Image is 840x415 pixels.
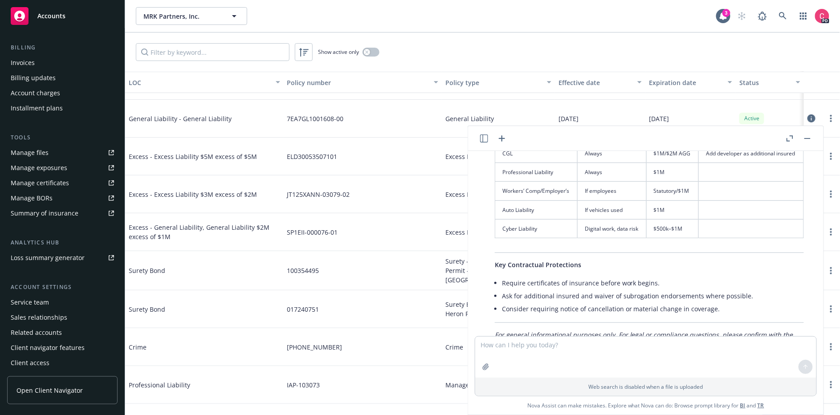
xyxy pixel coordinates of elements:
[7,43,118,52] div: Billing
[287,342,343,352] span: [PHONE_NUMBER]
[649,78,722,87] div: Expiration date
[11,325,62,340] div: Related accounts
[826,342,836,352] a: more
[129,114,262,123] span: General Liability - General Liability
[495,260,581,269] span: Key Contractual Protections
[733,7,751,25] a: Start snowing
[826,379,836,390] a: more
[495,163,578,182] td: Professional Liability
[7,4,118,28] a: Accounts
[7,101,118,115] a: Installment plans
[481,383,811,391] p: Web search is disabled when a file is uploaded
[11,191,53,205] div: Manage BORs
[129,223,280,241] span: Excess - General Liability, General Liability $2M excess of $1M
[445,342,463,352] span: Crime
[699,144,804,163] td: Add developer as additional insured
[136,43,290,61] input: Filter by keyword...
[646,219,698,238] td: $500k–$1M
[578,144,647,163] td: Always
[7,56,118,70] a: Invoices
[743,114,761,122] span: Active
[11,341,85,355] div: Client navigator features
[722,9,730,17] div: 3
[826,151,836,162] a: more
[11,206,78,220] div: Summary of insurance
[795,7,812,25] a: Switch app
[7,295,118,309] a: Service team
[7,191,118,205] a: Manage BORs
[129,78,270,87] div: LOC
[646,144,698,163] td: $1M/$2M AGG
[646,163,698,182] td: $1M
[7,341,118,355] a: Client navigator features
[445,114,494,123] span: General Liability
[125,72,284,93] button: LOC
[11,295,49,309] div: Service team
[7,206,118,220] a: Summary of insurance
[646,182,698,200] td: Statutory/$1M
[16,386,83,395] span: Open Client Navigator
[495,330,793,348] em: For general informational purposes only. For legal or compliance questions, please confirm with t...
[495,330,804,358] p: If you’d like sample contract language or a more detailed checklist, let me know!
[646,200,698,219] td: $1M
[445,152,529,161] span: Excess Liability - (5M XS 5M)
[287,78,429,87] div: Policy number
[287,305,319,314] span: 017240751
[826,227,836,237] a: more
[129,266,262,275] span: Surety Bond
[11,146,49,160] div: Manage files
[649,114,669,123] span: [DATE]
[7,310,118,325] a: Sales relationships
[11,176,69,190] div: Manage certificates
[7,161,118,175] a: Manage exposures
[7,86,118,100] a: Account charges
[559,78,632,87] div: Effective date
[7,325,118,340] a: Related accounts
[287,228,338,237] span: SP1EII-000076-01
[826,265,836,276] a: more
[736,72,803,93] button: Status
[754,7,771,25] a: Report a Bug
[559,114,579,123] span: [DATE]
[445,300,551,318] span: Surety Bond - FL Utility Bond for Heron Pond I Venture, LP
[445,256,551,285] span: Surety - Commercial - License & Permit - City of [GEOGRAPHIC_DATA]
[826,113,836,124] a: more
[578,163,647,182] td: Always
[445,228,490,237] span: Excess Liability
[578,200,647,219] td: If vehicles used
[11,101,63,115] div: Installment plans
[7,356,118,370] a: Client access
[287,114,344,123] span: 7EA7GL1001608-00
[527,396,764,415] span: Nova Assist can make mistakes. Explore what Nova can do: Browse prompt library for and
[445,190,490,199] span: Excess Liability
[143,12,220,21] span: MRK Partners, Inc.
[7,133,118,142] div: Tools
[7,146,118,160] a: Manage files
[502,277,804,289] li: Require certificates of insurance before work begins.
[11,251,85,265] div: Loss summary generator
[495,200,578,219] td: Auto Liability
[129,190,262,199] span: Excess - Excess Liability $3M excess of $2M
[442,72,555,93] button: Policy type
[37,12,65,20] span: Accounts
[502,289,804,302] li: Ask for additional insured and waiver of subrogation endorsements where possible.
[7,71,118,85] a: Billing updates
[287,152,338,161] span: ELD30053507101
[740,402,746,409] a: BI
[826,189,836,199] a: more
[445,380,510,390] span: Management Liability
[495,182,578,200] td: Workers’ Comp/Employer’s
[11,310,67,325] div: Sales relationships
[7,251,118,265] a: Loss summary generator
[287,380,320,390] span: IAP-103073
[318,48,359,56] span: Show active only
[11,71,56,85] div: Billing updates
[7,238,118,247] div: Analytics hub
[578,182,647,200] td: If employees
[7,176,118,190] a: Manage certificates
[287,190,350,199] span: JT125XANN-03079-02
[645,72,736,93] button: Expiration date
[129,305,262,314] span: Surety Bond
[774,7,792,25] a: Search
